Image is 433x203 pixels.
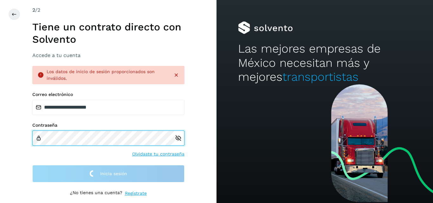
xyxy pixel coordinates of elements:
label: Contraseña [32,123,184,128]
h3: Accede a tu cuenta [32,52,184,58]
p: ¿No tienes una cuenta? [70,190,122,197]
button: Inicia sesión [32,165,184,182]
div: /2 [32,6,184,14]
a: Regístrate [125,190,147,197]
h2: Las mejores empresas de México necesitan más y mejores [238,42,411,84]
span: 2 [32,7,35,13]
a: Olvidaste tu contraseña [132,151,184,157]
label: Correo electrónico [32,92,184,97]
div: Los datos de inicio de sesión proporcionados son inválidos. [47,68,168,82]
h1: Tiene un contrato directo con Solvento [32,21,184,45]
span: transportistas [282,70,359,84]
span: Inicia sesión [100,171,127,176]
